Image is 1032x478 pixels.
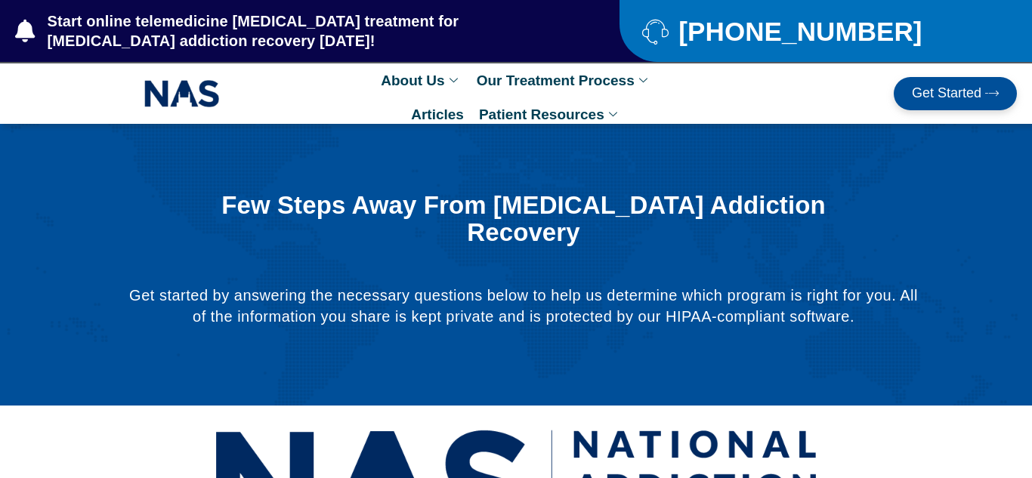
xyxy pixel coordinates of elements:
[164,192,882,247] h1: Few Steps Away From [MEDICAL_DATA] Addiction Recovery
[894,77,1017,110] a: Get Started
[15,11,559,51] a: Start online telemedicine [MEDICAL_DATA] treatment for [MEDICAL_DATA] addiction recovery [DATE]!
[642,18,994,45] a: [PHONE_NUMBER]
[403,97,471,131] a: Articles
[44,11,559,51] span: Start online telemedicine [MEDICAL_DATA] treatment for [MEDICAL_DATA] addiction recovery [DATE]!
[126,285,920,327] p: Get started by answering the necessary questions below to help us determine which program is righ...
[675,22,922,41] span: [PHONE_NUMBER]
[912,86,981,101] span: Get Started
[144,76,220,111] img: NAS_email_signature-removebg-preview.png
[373,63,468,97] a: About Us
[469,63,659,97] a: Our Treatment Process
[471,97,629,131] a: Patient Resources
